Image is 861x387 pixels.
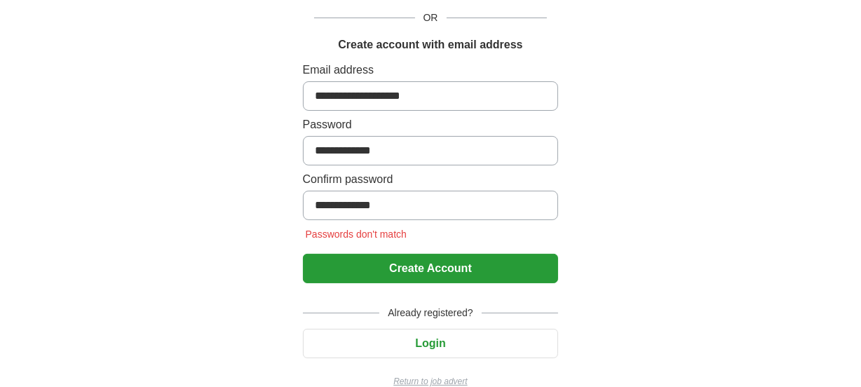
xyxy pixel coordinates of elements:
[415,11,447,25] span: OR
[303,329,559,358] button: Login
[303,171,559,188] label: Confirm password
[379,306,481,320] span: Already registered?
[303,229,409,240] span: Passwords don't match
[338,36,522,53] h1: Create account with email address
[303,116,559,133] label: Password
[303,62,559,79] label: Email address
[303,254,559,283] button: Create Account
[303,337,559,349] a: Login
